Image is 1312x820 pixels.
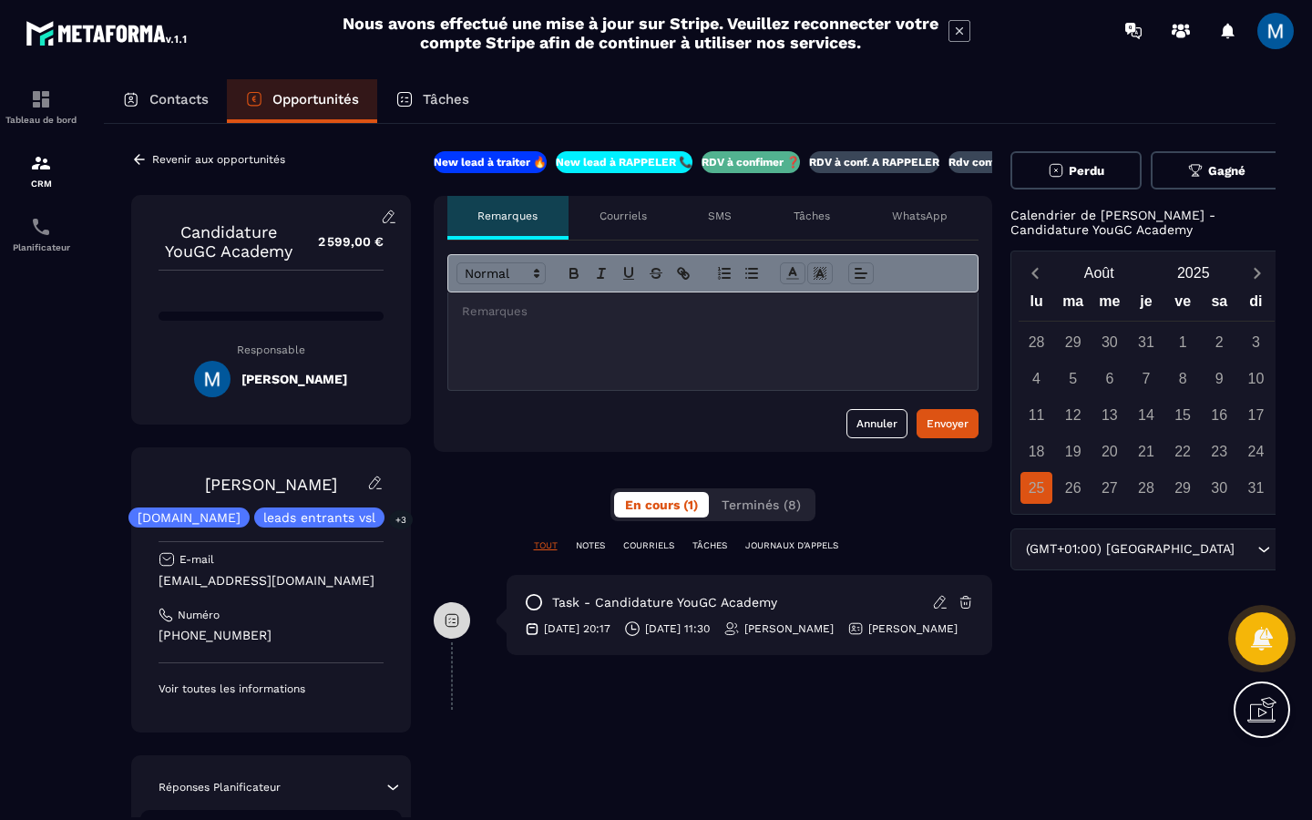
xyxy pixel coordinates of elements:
p: task - Candidature YouGC Academy [552,594,777,611]
div: 8 [1167,363,1199,395]
p: [DATE] 11:30 [645,621,710,636]
div: 18 [1020,436,1052,467]
h2: Nous avons effectué une mise à jour sur Stripe. Veuillez reconnecter votre compte Stripe afin de ... [342,14,939,52]
div: 15 [1167,399,1199,431]
p: E-mail [179,552,214,567]
p: Opportunités [272,91,359,108]
div: 14 [1130,399,1162,431]
div: 19 [1057,436,1089,467]
p: NOTES [576,539,605,552]
p: WhatsApp [892,209,948,223]
p: Tâches [794,209,830,223]
p: [EMAIL_ADDRESS][DOMAIN_NAME] [159,572,384,589]
div: 23 [1204,436,1235,467]
h5: [PERSON_NAME] [241,372,347,386]
input: Search for option [1239,539,1253,559]
p: Remarques [477,209,538,223]
div: sa [1201,289,1237,321]
a: [PERSON_NAME] [205,475,337,494]
p: Rdv confirmé ✅ [948,155,1036,169]
button: Perdu [1010,151,1143,190]
div: 24 [1240,436,1272,467]
p: Courriels [600,209,647,223]
p: JOURNAUX D'APPELS [745,539,838,552]
div: 4 [1020,363,1052,395]
p: 2 599,00 € [300,224,384,260]
div: 31 [1130,326,1162,358]
div: 5 [1057,363,1089,395]
a: formationformationCRM [5,138,77,202]
p: CRM [5,179,77,189]
button: Annuler [846,409,907,438]
p: Réponses Planificateur [159,780,281,794]
div: Calendar days [1019,326,1275,504]
p: [PHONE_NUMBER] [159,627,384,644]
img: scheduler [30,216,52,238]
p: Calendrier de [PERSON_NAME] - Candidature YouGC Academy [1010,208,1283,237]
div: 26 [1057,472,1089,504]
p: Candidature YouGC Academy [159,222,300,261]
button: Open years overlay [1146,257,1241,289]
div: 20 [1093,436,1125,467]
p: SMS [708,209,732,223]
div: 6 [1093,363,1125,395]
div: 21 [1130,436,1162,467]
div: 17 [1240,399,1272,431]
div: 25 [1020,472,1052,504]
div: 29 [1167,472,1199,504]
p: Contacts [149,91,209,108]
div: Envoyer [927,415,969,433]
p: Tâches [423,91,469,108]
p: New lead à traiter 🔥 [434,155,547,169]
p: TÂCHES [692,539,727,552]
p: [PERSON_NAME] [744,621,834,636]
img: formation [30,88,52,110]
div: di [1237,289,1274,321]
span: Gagné [1208,164,1245,178]
p: Voir toutes les informations [159,682,384,696]
div: ve [1164,289,1201,321]
span: Perdu [1069,164,1104,178]
div: 22 [1167,436,1199,467]
p: [DOMAIN_NAME] [138,511,241,524]
p: Responsable [159,343,384,356]
div: 11 [1020,399,1052,431]
p: Planificateur [5,242,77,252]
div: ma [1055,289,1092,321]
a: Tâches [377,79,487,123]
div: 16 [1204,399,1235,431]
div: 3 [1240,326,1272,358]
div: 30 [1093,326,1125,358]
p: Numéro [178,608,220,622]
div: Calendar wrapper [1019,289,1275,504]
p: New lead à RAPPELER 📞 [556,155,692,169]
div: 28 [1130,472,1162,504]
p: Tableau de bord [5,115,77,125]
div: 10 [1240,363,1272,395]
div: me [1092,289,1128,321]
button: Envoyer [917,409,979,438]
div: 2 [1204,326,1235,358]
p: [PERSON_NAME] [868,621,958,636]
div: 27 [1093,472,1125,504]
a: Contacts [104,79,227,123]
div: 31 [1240,472,1272,504]
button: Next month [1241,261,1275,285]
p: TOUT [534,539,558,552]
span: (GMT+01:00) [GEOGRAPHIC_DATA] [1022,539,1239,559]
span: Terminés (8) [722,497,801,512]
p: RDV à confimer ❓ [702,155,800,169]
img: logo [26,16,190,49]
img: formation [30,152,52,174]
a: Opportunités [227,79,377,123]
div: Search for option [1010,528,1283,570]
p: leads entrants vsl [263,511,375,524]
div: je [1128,289,1164,321]
a: formationformationTableau de bord [5,75,77,138]
div: 30 [1204,472,1235,504]
button: Previous month [1019,261,1052,285]
button: Terminés (8) [711,492,812,518]
div: 12 [1057,399,1089,431]
p: COURRIELS [623,539,674,552]
div: 28 [1020,326,1052,358]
